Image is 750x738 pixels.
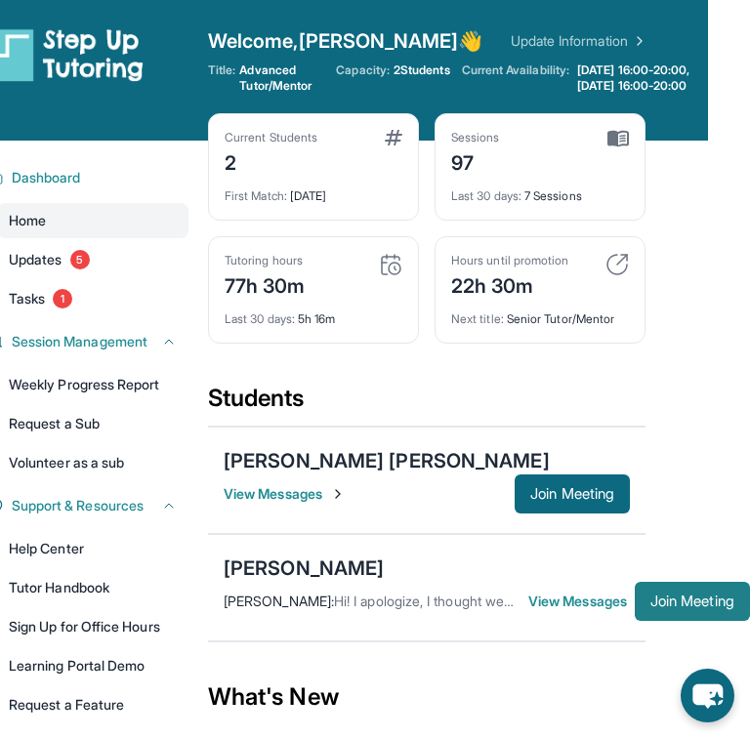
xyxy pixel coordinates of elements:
span: Home [9,211,46,230]
span: Title: [208,62,235,94]
div: Tutoring hours [225,253,306,268]
div: 22h 30m [451,268,568,300]
a: [DATE] 16:00-20:00, [DATE] 16:00-20:00 [573,62,708,94]
img: card [605,253,629,276]
div: [PERSON_NAME] [PERSON_NAME] [224,447,550,474]
span: Dashboard [12,168,81,187]
img: Chevron Right [628,31,647,51]
div: Senior Tutor/Mentor [451,300,629,327]
span: Current Availability: [462,62,569,94]
div: 2 [225,145,317,177]
button: Join Meeting [635,582,750,621]
div: [DATE] [225,177,402,204]
span: First Match : [225,188,287,203]
span: Tasks [9,289,45,308]
img: card [385,130,402,145]
span: View Messages [528,592,635,611]
span: Join Meeting [530,488,614,500]
span: Capacity: [336,62,390,78]
button: Dashboard [4,168,177,187]
button: Session Management [4,332,177,351]
span: Updates [9,250,62,269]
span: Next title : [451,311,504,326]
span: Join Meeting [650,595,734,607]
img: card [607,130,629,147]
span: View Messages [224,484,346,504]
span: Last 30 days : [451,188,521,203]
img: Chevron-Right [330,486,346,502]
span: 5 [70,250,90,269]
span: Last 30 days : [225,311,295,326]
img: card [379,253,402,276]
div: 5h 16m [225,300,402,327]
button: Support & Resources [4,496,177,515]
span: [PERSON_NAME] : [224,593,334,609]
span: 2 Students [394,62,450,78]
div: Sessions [451,130,500,145]
div: 97 [451,145,500,177]
button: chat-button [681,669,734,722]
span: Session Management [12,332,147,351]
div: Current Students [225,130,317,145]
span: [DATE] 16:00-20:00, [DATE] 16:00-20:00 [577,62,704,94]
div: Hours until promotion [451,253,568,268]
span: 1 [53,289,72,308]
div: Students [208,383,646,426]
a: Update Information [511,31,647,51]
span: Advanced Tutor/Mentor [239,62,324,94]
span: Support & Resources [12,496,144,515]
span: Welcome, [PERSON_NAME] 👋 [208,27,483,55]
div: 7 Sessions [451,177,629,204]
button: Join Meeting [515,474,630,513]
div: 77h 30m [225,268,306,300]
div: [PERSON_NAME] [224,554,384,582]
